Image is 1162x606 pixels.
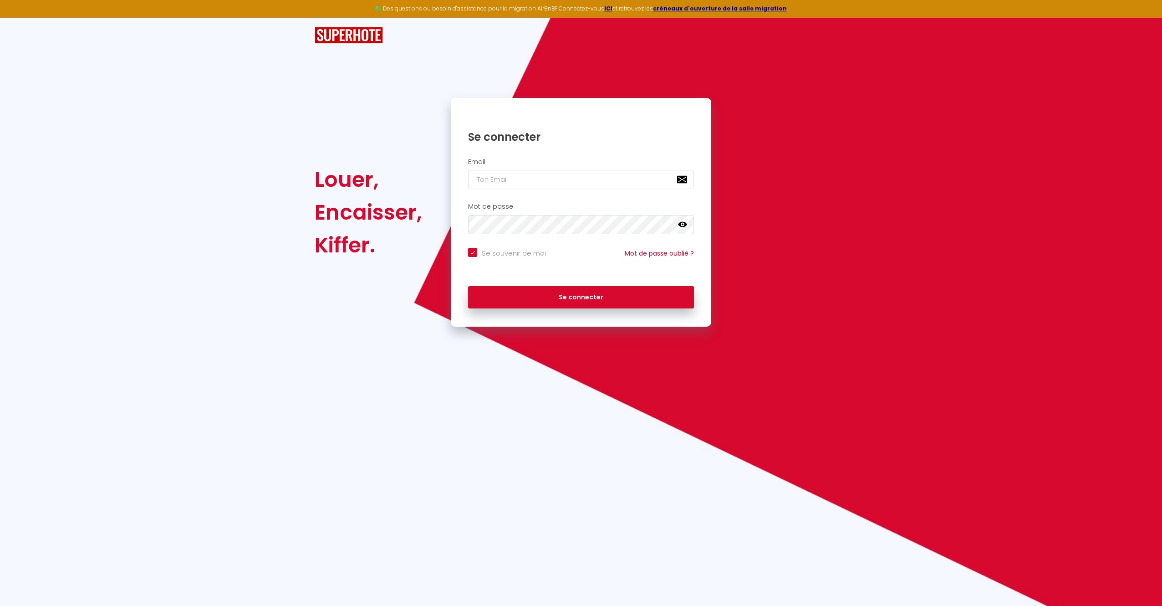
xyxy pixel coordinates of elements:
input: Ton Email [468,170,694,189]
img: SuperHote logo [315,27,383,44]
h1: Se connecter [468,130,694,144]
div: Encaisser, [315,196,422,229]
h2: Email [468,158,694,166]
div: Kiffer. [315,229,422,262]
button: Se connecter [468,286,694,309]
h2: Mot de passe [468,203,694,211]
div: Louer, [315,163,422,196]
a: Mot de passe oublié ? [625,249,694,258]
a: ICI [604,5,612,12]
a: créneaux d'ouverture de la salle migration [653,5,787,12]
